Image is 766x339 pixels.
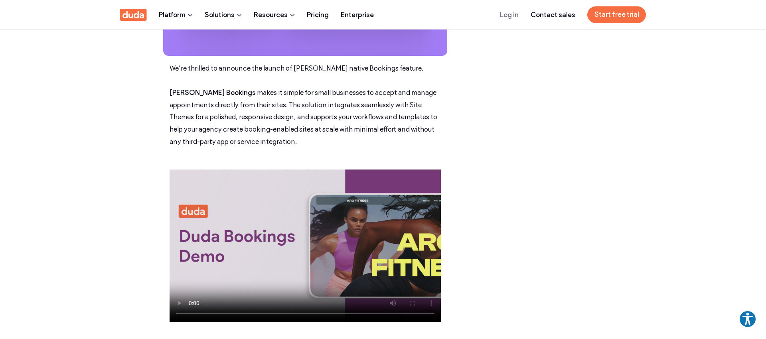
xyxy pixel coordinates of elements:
a: Start free trial [587,6,646,23]
span: [PERSON_NAME] Bookings [170,89,256,97]
span: makes it simple for small businesses to accept and manage appointments directly from their sites.... [170,89,437,145]
aside: Accessibility Help Desk [739,310,756,329]
span: We’re thrilled to announce the launch of [PERSON_NAME] native Bookings feature. [170,64,423,72]
a: Log in [500,0,519,29]
button: Explore your accessibility options [739,310,756,328]
a: Contact sales [531,0,575,29]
